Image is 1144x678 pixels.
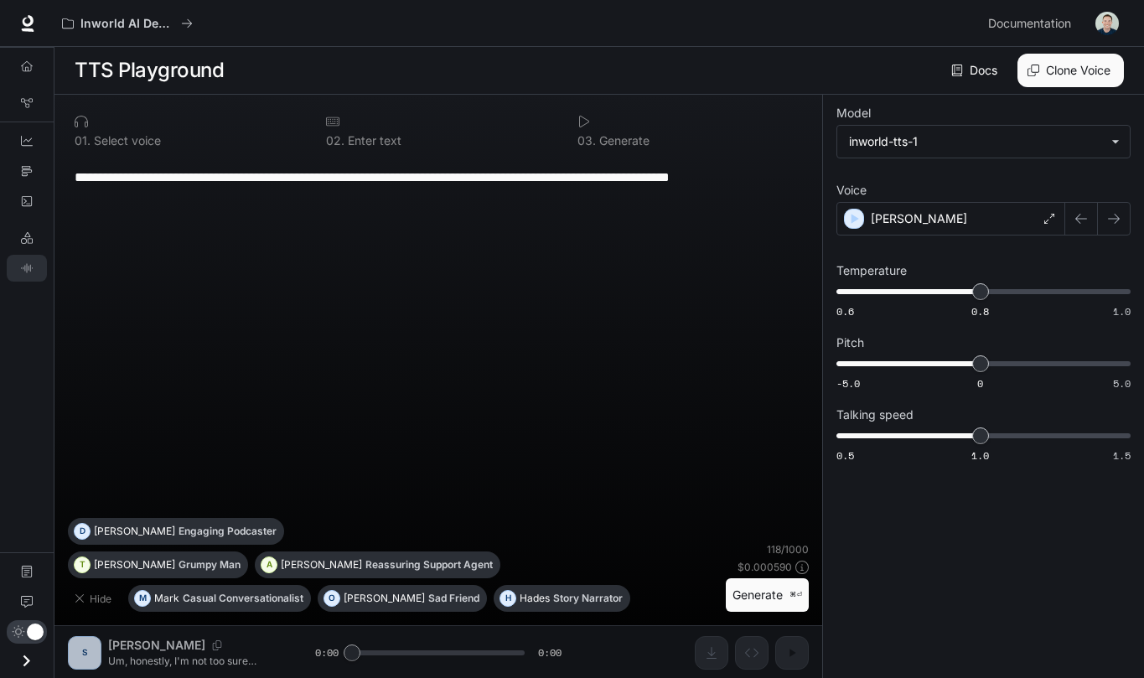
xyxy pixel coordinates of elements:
[1113,304,1131,318] span: 1.0
[520,593,550,603] p: Hades
[75,551,90,578] div: T
[183,593,303,603] p: Casual Conversationalist
[326,135,344,147] p: 0 2 .
[428,593,479,603] p: Sad Friend
[135,585,150,612] div: M
[7,53,47,80] a: Overview
[849,133,1103,150] div: inworld-tts-1
[75,135,91,147] p: 0 1 .
[91,135,161,147] p: Select voice
[971,448,989,463] span: 1.0
[75,54,224,87] h1: TTS Playground
[981,7,1084,40] a: Documentation
[344,593,425,603] p: [PERSON_NAME]
[836,409,914,421] p: Talking speed
[871,210,967,227] p: [PERSON_NAME]
[767,542,809,556] p: 118 / 1000
[94,526,175,536] p: [PERSON_NAME]
[154,593,179,603] p: Mark
[281,560,362,570] p: [PERSON_NAME]
[577,135,596,147] p: 0 3 .
[7,558,47,585] a: Documentation
[7,158,47,184] a: Traces
[68,518,284,545] button: D[PERSON_NAME]Engaging Podcaster
[988,13,1071,34] span: Documentation
[7,255,47,282] a: TTS Playground
[726,578,809,613] button: Generate⌘⏎
[7,127,47,154] a: Dashboards
[494,585,630,612] button: HHadesStory Narrator
[255,551,500,578] button: A[PERSON_NAME]Reassuring Support Agent
[1090,7,1124,40] button: User avatar
[94,560,175,570] p: [PERSON_NAME]
[1113,448,1131,463] span: 1.5
[27,622,44,640] span: Dark mode toggle
[971,304,989,318] span: 0.8
[553,593,623,603] p: Story Narrator
[7,188,47,215] a: Logs
[75,518,90,545] div: D
[54,7,200,40] button: All workspaces
[80,17,174,31] p: Inworld AI Demos
[318,585,487,612] button: O[PERSON_NAME]Sad Friend
[365,560,493,570] p: Reassuring Support Agent
[836,184,867,196] p: Voice
[179,526,277,536] p: Engaging Podcaster
[1113,376,1131,391] span: 5.0
[836,265,907,277] p: Temperature
[977,376,983,391] span: 0
[500,585,515,612] div: H
[836,337,864,349] p: Pitch
[128,585,311,612] button: MMarkCasual Conversationalist
[836,376,860,391] span: -5.0
[7,225,47,251] a: LLM Playground
[789,590,802,600] p: ⌘⏎
[836,448,854,463] span: 0.5
[837,126,1130,158] div: inworld-tts-1
[1095,12,1119,35] img: User avatar
[261,551,277,578] div: A
[738,560,792,574] p: $ 0.000590
[8,644,45,678] button: Open drawer
[68,585,122,612] button: Hide
[7,90,47,116] a: Graph Registry
[948,54,1004,87] a: Docs
[596,135,650,147] p: Generate
[344,135,401,147] p: Enter text
[324,585,339,612] div: O
[68,551,248,578] button: T[PERSON_NAME]Grumpy Man
[836,107,871,119] p: Model
[7,588,47,615] a: Feedback
[179,560,241,570] p: Grumpy Man
[1017,54,1124,87] button: Clone Voice
[836,304,854,318] span: 0.6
